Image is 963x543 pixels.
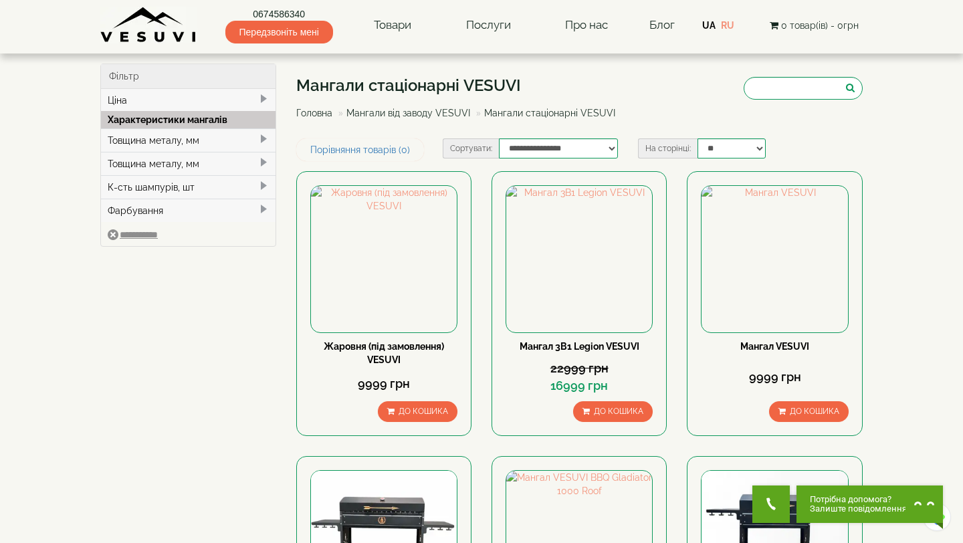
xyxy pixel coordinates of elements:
[573,401,653,422] button: До кошика
[310,375,457,393] div: 9999 грн
[101,89,276,112] div: Ціна
[453,10,524,41] a: Послуги
[552,10,621,41] a: Про нас
[796,485,943,523] button: Chat button
[769,401,849,422] button: До кошика
[360,10,425,41] a: Товари
[443,138,499,158] label: Сортувати:
[225,21,333,43] span: Передзвоніть мені
[781,20,859,31] span: 0 товар(ів) - 0грн
[638,138,698,158] label: На сторінці:
[701,368,848,386] div: 9999 грн
[740,341,809,352] a: Мангал VESUVI
[810,495,907,504] span: Потрібна допомога?
[506,360,653,377] div: 22999 грн
[101,152,276,175] div: Товщина металу, мм
[225,7,333,21] a: 0674586340
[101,199,276,222] div: Фарбування
[101,175,276,199] div: К-сть шампурів, шт
[766,18,863,33] button: 0 товар(ів) - 0грн
[790,407,839,416] span: До кошика
[100,7,197,43] img: Завод VESUVI
[346,108,470,118] a: Мангали від заводу VESUVI
[649,18,675,31] a: Блог
[810,504,907,514] span: Залиште повідомлення
[296,77,625,94] h1: Мангали стаціонарні VESUVI
[473,106,615,120] li: Мангали стаціонарні VESUVI
[296,108,332,118] a: Головна
[520,341,639,352] a: Мангал 3В1 Legion VESUVI
[296,138,424,161] a: Порівняння товарів (0)
[506,186,652,332] img: Мангал 3В1 Legion VESUVI
[752,485,790,523] button: Get Call button
[506,377,653,395] div: 16999 грн
[594,407,643,416] span: До кошика
[702,186,847,332] img: Мангал VESUVI
[702,20,716,31] a: UA
[399,407,448,416] span: До кошика
[101,111,276,128] div: Характеристики мангалів
[101,64,276,89] div: Фільтр
[324,341,444,365] a: Жаровня (під замовлення) VESUVI
[101,128,276,152] div: Товщина металу, мм
[378,401,457,422] button: До кошика
[311,186,457,332] img: Жаровня (під замовлення) VESUVI
[721,20,734,31] a: RU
